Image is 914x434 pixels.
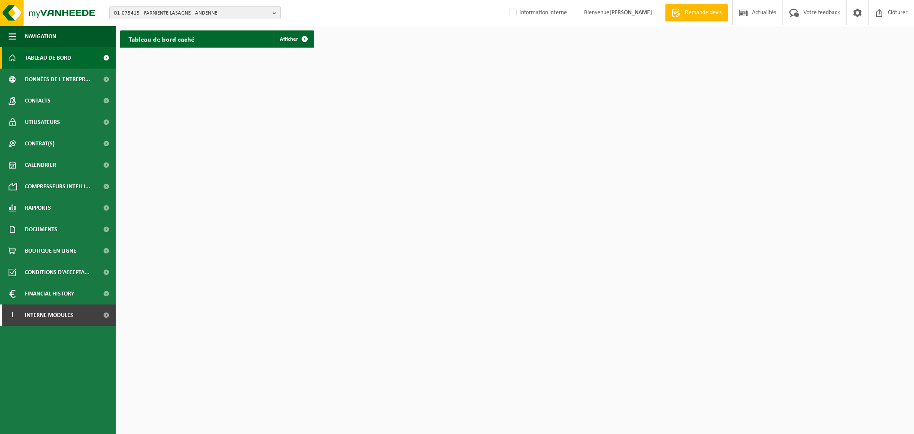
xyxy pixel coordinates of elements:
strong: [PERSON_NAME] [609,9,652,16]
span: Tableau de bord [25,47,71,69]
label: Information interne [507,6,567,19]
span: Rapports [25,197,51,219]
a: Demande devis [665,4,728,21]
span: I [9,304,16,326]
span: Contrat(s) [25,133,54,154]
span: Demande devis [683,9,724,17]
a: Afficher [273,30,313,48]
span: Boutique en ligne [25,240,76,262]
span: Compresseurs intelli... [25,176,90,197]
span: Données de l'entrepr... [25,69,90,90]
span: Calendrier [25,154,56,176]
span: Conditions d'accepta... [25,262,90,283]
span: Financial History [25,283,74,304]
span: Interne modules [25,304,73,326]
h2: Tableau de bord caché [120,30,203,47]
span: Utilisateurs [25,112,60,133]
span: Contacts [25,90,51,112]
span: Afficher [280,36,298,42]
button: 01-075415 - FARNIENTE LASAGNE - ANDENNE [109,6,281,19]
span: Navigation [25,26,56,47]
span: 01-075415 - FARNIENTE LASAGNE - ANDENNE [114,7,269,20]
span: Documents [25,219,57,240]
